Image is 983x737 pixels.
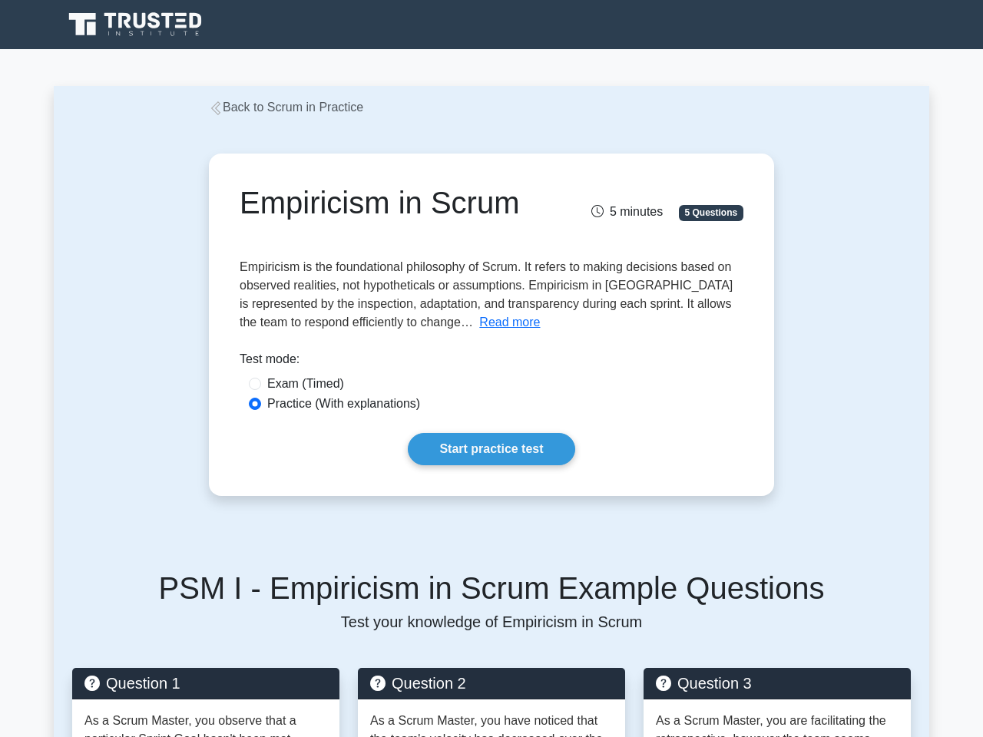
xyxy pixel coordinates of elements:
[267,395,420,413] label: Practice (With explanations)
[679,205,743,220] span: 5 Questions
[240,260,733,329] span: Empiricism is the foundational philosophy of Scrum. It refers to making decisions based on observ...
[479,313,540,332] button: Read more
[84,674,327,692] h5: Question 1
[240,184,569,221] h1: Empiricism in Scrum
[72,570,911,606] h5: PSM I - Empiricism in Scrum Example Questions
[370,674,613,692] h5: Question 2
[408,433,574,465] a: Start practice test
[656,674,899,692] h5: Question 3
[209,101,363,114] a: Back to Scrum in Practice
[267,375,344,393] label: Exam (Timed)
[591,205,663,218] span: 5 minutes
[72,613,911,631] p: Test your knowledge of Empiricism in Scrum
[240,350,743,375] div: Test mode:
